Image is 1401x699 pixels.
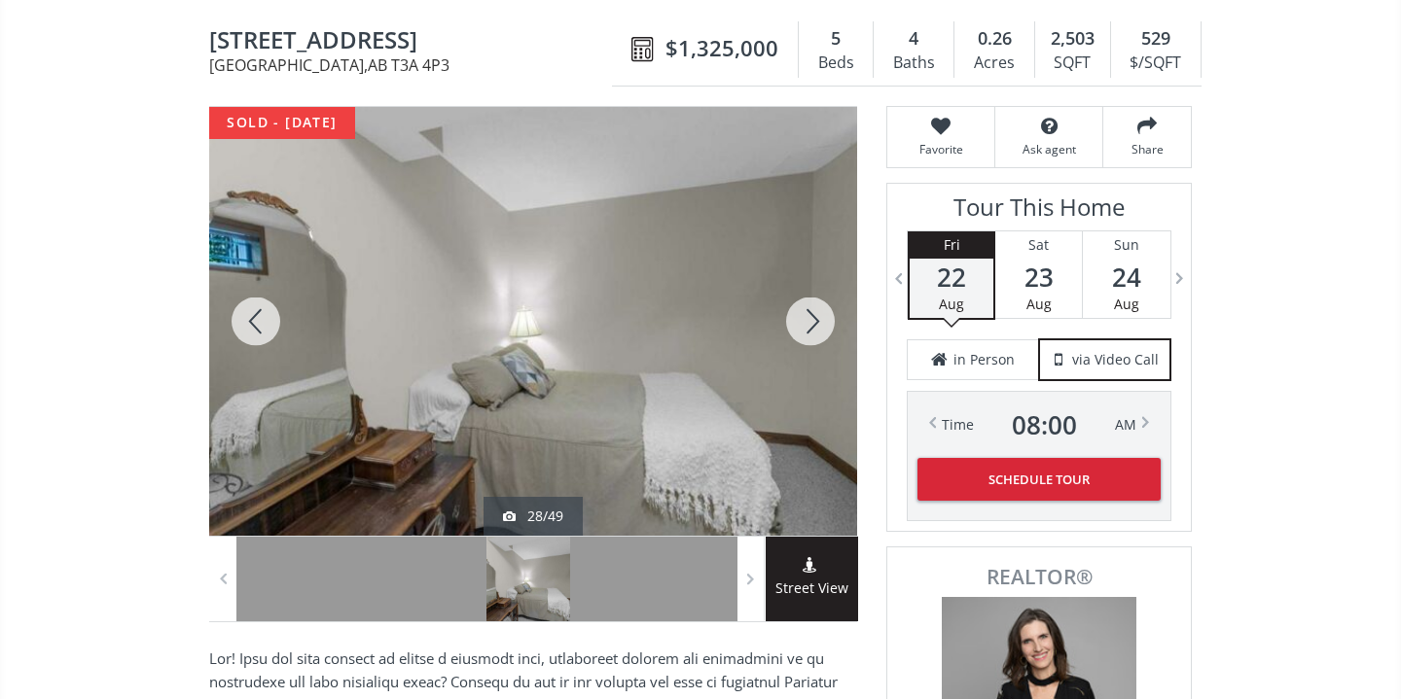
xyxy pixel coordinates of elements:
[808,49,863,78] div: Beds
[209,107,355,139] div: sold - [DATE]
[808,26,863,52] div: 5
[1026,295,1052,313] span: Aug
[1051,26,1095,52] span: 2,503
[910,263,993,291] span: 22
[909,567,1169,587] span: REALTOR®
[910,231,993,259] div: Fri
[1113,141,1181,157] span: Share
[883,26,944,52] div: 4
[665,33,778,63] span: $1,325,000
[1114,295,1139,313] span: Aug
[995,231,1082,259] div: Sat
[942,411,1136,438] div: Time AM
[1121,49,1191,78] div: $/SQFT
[939,295,964,313] span: Aug
[883,49,944,78] div: Baths
[1005,141,1093,157] span: Ask agent
[1121,26,1191,52] div: 529
[209,27,622,57] span: 132 Edgeridge Place NW
[209,107,857,536] div: 132 Edgeridge Place NW Calgary, AB T3A 4P3 - Photo 28 of 49
[1012,411,1077,438] span: 08 : 00
[953,350,1015,369] span: in Person
[995,263,1082,291] span: 23
[964,26,1024,52] div: 0.26
[503,507,563,526] div: 28/49
[897,141,985,157] span: Favorite
[1083,263,1170,291] span: 24
[907,193,1171,230] h3: Tour This Home
[1083,231,1170,259] div: Sun
[766,577,858,600] span: Street View
[917,458,1161,501] button: Schedule Tour
[1045,49,1100,78] div: SQFT
[964,49,1024,78] div: Acres
[1072,350,1159,369] span: via Video Call
[209,57,622,73] span: [GEOGRAPHIC_DATA] , AB T3A 4P3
